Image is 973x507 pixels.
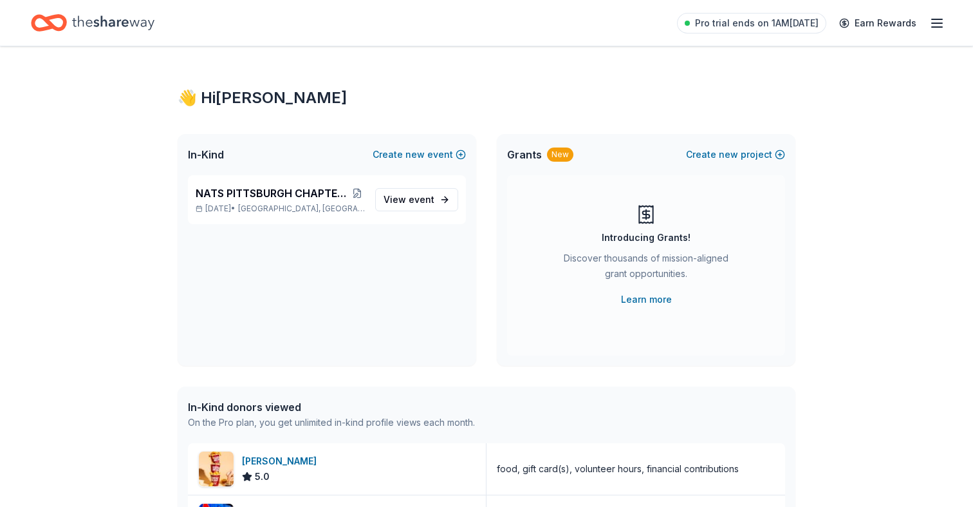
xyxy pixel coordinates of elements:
div: Discover thousands of mission-aligned grant opportunities. [559,251,734,287]
a: Earn Rewards [831,12,924,35]
a: View event [375,188,458,211]
span: View [384,192,434,207]
span: 5.0 [255,469,270,484]
span: event [409,194,434,205]
div: food, gift card(s), volunteer hours, financial contributions [497,461,739,477]
span: new [719,147,738,162]
span: new [405,147,425,162]
span: Pro trial ends on 1AM[DATE] [695,15,819,31]
div: In-Kind donors viewed [188,399,475,415]
div: [PERSON_NAME] [242,454,322,469]
div: 👋 Hi [PERSON_NAME] [178,88,795,108]
button: Createnewproject [686,147,785,162]
span: In-Kind [188,147,224,162]
a: Home [31,8,154,38]
div: On the Pro plan, you get unlimited in-kind profile views each month. [188,415,475,430]
span: Grants [507,147,542,162]
p: [DATE] • [196,204,365,214]
div: Introducing Grants! [602,230,690,245]
span: NATS PITTSBURGH CHAPTER FIRST ANNIVERSARY [196,186,349,201]
a: Learn more [621,292,672,307]
img: Image for Sheetz [199,452,234,486]
button: Createnewevent [373,147,466,162]
a: Pro trial ends on 1AM[DATE] [677,13,826,33]
div: New [547,148,573,162]
span: [GEOGRAPHIC_DATA], [GEOGRAPHIC_DATA] [238,204,365,214]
